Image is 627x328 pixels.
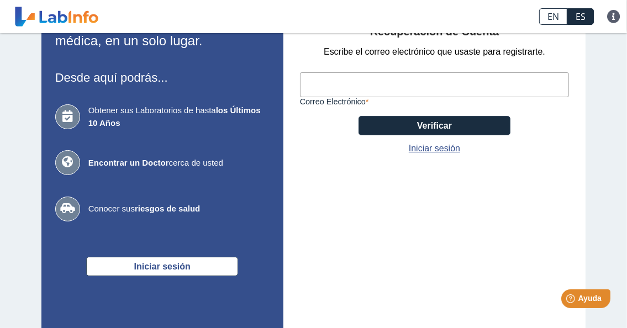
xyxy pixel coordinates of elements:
[324,47,545,56] font: Escribe el correo electrónico que usaste para registrarte.
[88,105,216,115] font: Obtener sus Laboratorios de hasta
[529,285,615,316] iframe: Lanzador de widgets de ayuda
[409,142,460,155] a: Iniciar sesión
[86,257,238,276] button: Iniciar sesión
[55,71,168,84] font: Desde aquí podrás...
[576,10,586,23] font: ES
[417,121,452,130] font: Verificar
[547,10,559,23] font: EN
[409,144,460,153] font: Iniciar sesión
[359,116,510,135] button: Verificar
[135,204,200,213] font: riesgos de salud
[300,97,366,106] font: Correo Electrónico
[169,158,223,167] font: cerca de usted
[134,262,191,271] font: Iniciar sesión
[88,204,135,213] font: Conocer sus
[88,158,169,167] font: Encontrar un Doctor
[88,105,261,128] font: los Últimos 10 Años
